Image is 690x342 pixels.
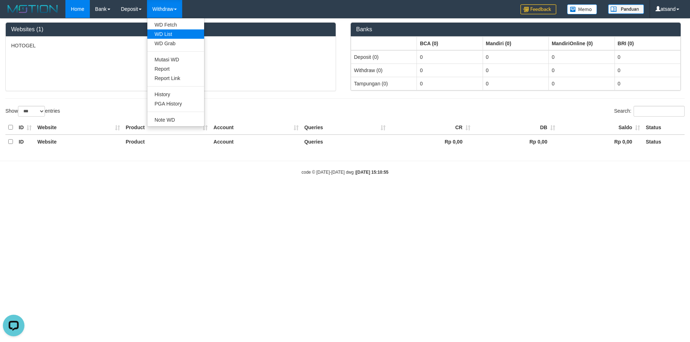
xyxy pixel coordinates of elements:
[615,50,680,64] td: 0
[147,29,204,39] a: WD List
[549,77,615,90] td: 0
[11,26,330,33] h3: Websites (1)
[351,37,417,50] th: Group: activate to sort column ascending
[147,64,204,74] a: Report
[608,4,644,14] img: panduan.png
[549,37,615,50] th: Group: activate to sort column ascending
[356,170,388,175] strong: [DATE] 15:10:55
[558,135,643,149] th: Rp 0,00
[615,64,680,77] td: 0
[549,50,615,64] td: 0
[147,90,204,99] a: History
[147,74,204,83] a: Report Link
[147,20,204,29] a: WD Fetch
[483,37,548,50] th: Group: activate to sort column ascending
[34,135,123,149] th: Website
[5,4,60,14] img: MOTION_logo.png
[634,106,685,117] input: Search:
[417,64,483,77] td: 0
[16,121,34,135] th: ID
[549,64,615,77] td: 0
[11,42,330,49] p: HOTOGEL
[147,55,204,64] a: Mutasi WD
[147,39,204,48] a: WD Grab
[302,170,388,175] small: code © [DATE]-[DATE] dwg |
[615,37,680,50] th: Group: activate to sort column ascending
[356,26,675,33] h3: Banks
[3,3,24,24] button: Open LiveChat chat widget
[483,50,548,64] td: 0
[388,135,473,149] th: Rp 0,00
[567,4,597,14] img: Button%20Memo.svg
[473,121,558,135] th: DB
[615,77,680,90] td: 0
[351,50,417,64] td: Deposit (0)
[34,121,123,135] th: Website
[5,106,60,117] label: Show entries
[211,121,302,135] th: Account
[643,121,685,135] th: Status
[123,121,211,135] th: Product
[18,106,45,117] select: Showentries
[302,121,388,135] th: Queries
[417,37,483,50] th: Group: activate to sort column ascending
[614,106,685,117] label: Search:
[147,115,204,125] a: Note WD
[123,135,211,149] th: Product
[388,121,473,135] th: CR
[520,4,556,14] img: Feedback.jpg
[558,121,643,135] th: Saldo
[483,77,548,90] td: 0
[483,64,548,77] td: 0
[302,135,388,149] th: Queries
[16,135,34,149] th: ID
[211,135,302,149] th: Account
[417,50,483,64] td: 0
[351,77,417,90] td: Tampungan (0)
[643,135,685,149] th: Status
[147,99,204,108] a: PGA History
[473,135,558,149] th: Rp 0,00
[417,77,483,90] td: 0
[351,64,417,77] td: Withdraw (0)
